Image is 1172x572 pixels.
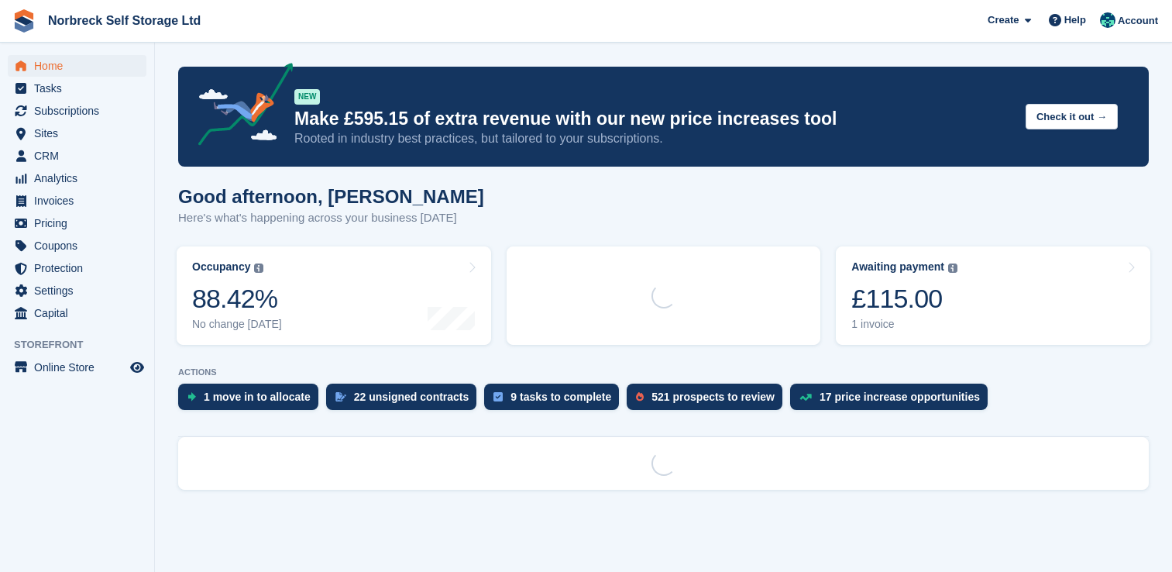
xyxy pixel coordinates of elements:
div: £115.00 [851,283,957,315]
span: Pricing [34,212,127,234]
img: Sally King [1100,12,1115,28]
span: Tasks [34,78,127,99]
img: prospect-51fa495bee0391a8d652442698ab0144808aea92771e9ea1ae160a38d050c398.svg [636,392,644,401]
a: menu [8,280,146,302]
div: Awaiting payment [851,260,944,274]
span: Capital [34,302,127,324]
a: menu [8,145,146,167]
div: NEW [294,89,320,105]
a: menu [8,357,146,378]
div: 521 prospects to review [651,391,775,403]
a: Awaiting payment £115.00 1 invoice [836,246,1150,345]
img: price-adjustments-announcement-icon-8257ccfd72463d97f412b2fc003d46551f7dbcb40ab6d574587a9cd5c0d94... [185,63,294,151]
span: Home [34,55,127,77]
div: 1 invoice [851,318,957,331]
span: Storefront [14,337,154,353]
a: menu [8,302,146,324]
span: Help [1064,12,1086,28]
div: 17 price increase opportunities [820,391,980,403]
span: Coupons [34,235,127,257]
div: Occupancy [192,260,250,274]
a: menu [8,212,146,234]
div: 88.42% [192,283,282,315]
span: Invoices [34,190,127,212]
a: 1 move in to allocate [178,384,326,418]
a: menu [8,55,146,77]
p: Make £595.15 of extra revenue with our new price increases tool [294,108,1013,130]
h1: Good afternoon, [PERSON_NAME] [178,186,484,207]
img: task-75834270c22a3079a89374b754ae025e5fb1db73e45f91037f5363f120a921f8.svg [493,392,503,401]
span: Sites [34,122,127,144]
a: 9 tasks to complete [484,384,627,418]
span: CRM [34,145,127,167]
a: Norbreck Self Storage Ltd [42,8,207,33]
p: Rooted in industry best practices, but tailored to your subscriptions. [294,130,1013,147]
span: Protection [34,257,127,279]
a: Preview store [128,358,146,377]
a: menu [8,100,146,122]
a: 17 price increase opportunities [790,384,995,418]
img: icon-info-grey-7440780725fd019a000dd9b08b2336e03edf1995a4989e88bcd33f0948082b44.svg [948,264,957,273]
img: move_ins_to_allocate_icon-fdf77a2bb77ea45bf5b3d319d69a93e2d87916cf1d5bf7949dd705db3b84f3ca.svg [187,392,196,401]
a: 521 prospects to review [627,384,790,418]
a: menu [8,167,146,189]
img: stora-icon-8386f47178a22dfd0bd8f6a31ec36ba5ce8667c1dd55bd0f319d3a0aa187defe.svg [12,9,36,33]
span: Create [988,12,1019,28]
span: Subscriptions [34,100,127,122]
img: price_increase_opportunities-93ffe204e8149a01c8c9dc8f82e8f89637d9d84a8eef4429ea346261dce0b2c0.svg [799,394,812,401]
img: icon-info-grey-7440780725fd019a000dd9b08b2336e03edf1995a4989e88bcd33f0948082b44.svg [254,264,263,273]
p: Here's what's happening across your business [DATE] [178,209,484,227]
div: 1 move in to allocate [204,391,311,403]
div: 22 unsigned contracts [354,391,469,403]
a: menu [8,190,146,212]
span: Analytics [34,167,127,189]
img: contract_signature_icon-13c848040528278c33f63329250d36e43548de30e8caae1d1a13099fd9432cc5.svg [335,392,346,401]
span: Account [1118,13,1158,29]
span: Settings [34,280,127,302]
a: menu [8,257,146,279]
a: 22 unsigned contracts [326,384,485,418]
div: 9 tasks to complete [510,391,611,403]
button: Check it out → [1026,104,1118,129]
a: menu [8,235,146,257]
span: Online Store [34,357,127,378]
a: menu [8,122,146,144]
div: No change [DATE] [192,318,282,331]
a: Occupancy 88.42% No change [DATE] [177,246,491,345]
p: ACTIONS [178,367,1149,377]
a: menu [8,78,146,99]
